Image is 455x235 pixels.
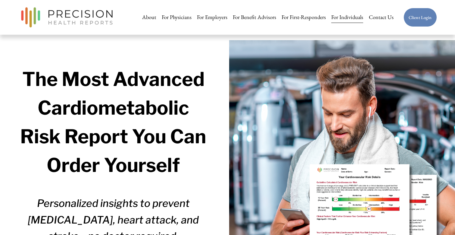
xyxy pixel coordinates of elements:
[162,11,192,23] a: For Physicians
[20,68,210,177] strong: The Most Advanced Cardiometabolic Risk Report You Can Order Yourself
[142,11,156,23] a: About
[18,5,116,30] img: Precision Health Reports
[197,11,227,23] a: For Employers
[331,11,363,23] a: For Individuals
[404,8,437,27] a: Client Login
[233,11,276,23] a: For Benefit Advisors
[369,11,394,23] a: Contact Us
[282,11,326,23] a: For First-Responders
